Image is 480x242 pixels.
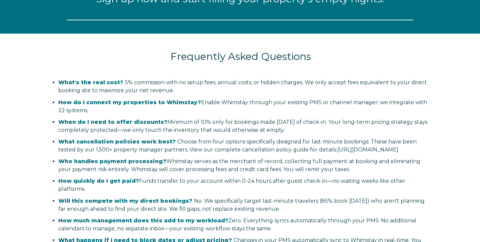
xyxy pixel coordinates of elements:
a: Vínculo https://salespage.whimstay.com/cancellation-policy-options [337,146,398,153]
span: Minimum of 10% [167,119,211,125]
strong: How do I connect my properties to Whimstay? [58,99,201,106]
strong: Who handles payment processing? [58,158,166,164]
span: No. We specifically target last-minute travelers (85% book [DATE]) who aren't planning far enough... [58,198,425,212]
span: 5% commission with no setup fees, annual costs, or hidden charges. We only accept fees equivalent... [58,79,427,94]
strong: When do I need to offer discounts? [58,119,167,125]
strong: How much management does this add to my workload? [58,217,228,224]
span: Zero. Everything syncs automatically through your PMS. No additional calendars to manage, no sepa... [58,217,416,232]
span: Frequently Asked Questions [171,50,311,63]
span: Enable Whimstay through your existing PMS or channel manager; we integrate with 22 systems. [58,99,427,114]
span: Funds transfer to your account within 0-24 hours after guest check-in—no waiting weeks like other... [58,178,405,192]
span: What cancellation policies work best? [58,138,176,145]
strong: How quickly do I get paid? [58,178,139,184]
span: Choose from four options specifically designed for last-minute bookings. These have been tested b... [58,138,417,153]
span: only for bookings made [DATE] of check-in. Your long-term pricing strategy stays completely prote... [58,119,427,133]
span: What's the real cost? [58,79,123,86]
span: Whimstay serves as the merchant of record, collecting full payment at booking and eliminating you... [58,158,420,172]
span: Will this compete with my direct bookings? [58,198,192,204]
